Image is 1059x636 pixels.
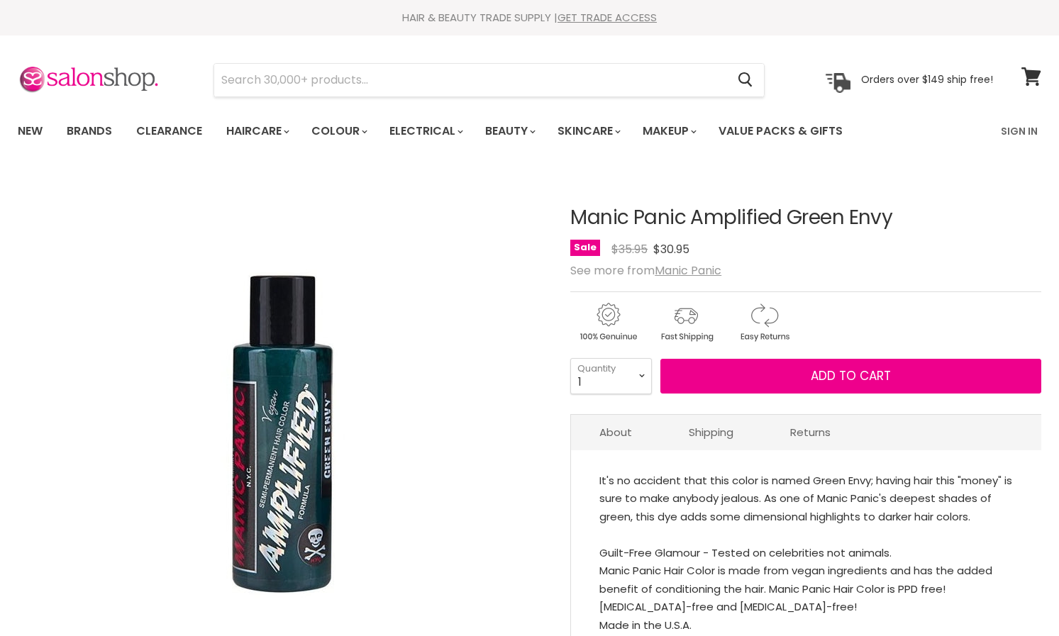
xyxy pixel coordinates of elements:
[558,10,657,25] a: GET TRADE ACCESS
[570,207,1041,229] h1: Manic Panic Amplified Green Envy
[475,116,544,146] a: Beauty
[726,301,802,344] img: returns.gif
[7,116,53,146] a: New
[547,116,629,146] a: Skincare
[570,240,600,256] span: Sale
[570,262,721,279] span: See more from
[216,116,298,146] a: Haircare
[570,358,652,394] select: Quantity
[653,241,689,257] span: $30.95
[632,116,705,146] a: Makeup
[726,64,764,96] button: Search
[660,359,1041,394] button: Add to cart
[56,116,123,146] a: Brands
[861,73,993,86] p: Orders over $149 ship free!
[126,116,213,146] a: Clearance
[7,111,923,152] ul: Main menu
[992,116,1046,146] a: Sign In
[570,301,645,344] img: genuine.gif
[811,367,891,384] span: Add to cart
[708,116,853,146] a: Value Packs & Gifts
[611,241,648,257] span: $35.95
[648,301,723,344] img: shipping.gif
[655,262,721,279] a: Manic Panic
[301,116,376,146] a: Colour
[379,116,472,146] a: Electrical
[214,63,765,97] form: Product
[762,415,859,450] a: Returns
[214,64,726,96] input: Search
[660,415,762,450] a: Shipping
[571,415,660,450] a: About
